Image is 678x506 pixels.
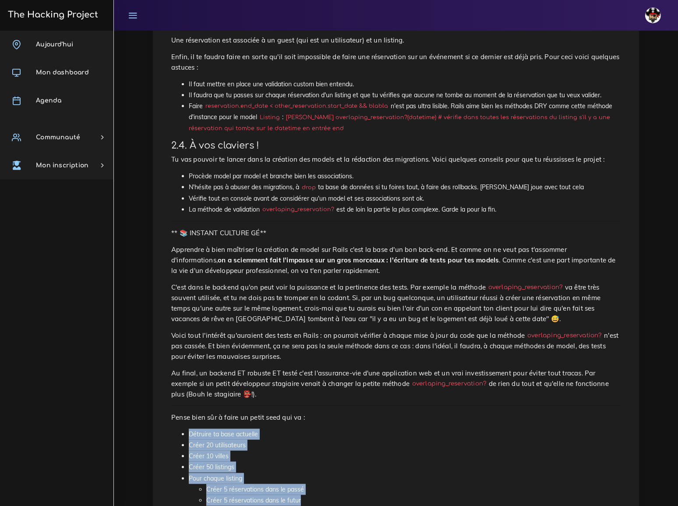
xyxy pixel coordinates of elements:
code: overlaping_reservation? [525,331,604,340]
code: drop [299,184,318,192]
li: Vérifie tout en console avant de considérer qu'un model et ses associations sont ok. [189,193,621,204]
h3: The Hacking Project [5,10,98,20]
li: Il faut mettre en place une validation custom bien entendu. [189,79,621,90]
li: Créer 10 villes [189,451,621,462]
p: Voici tout l'intérêt qu'auraient des tests en Rails : on pourrait vérifier à chaque mise à jour d... [171,330,621,362]
li: Procède model par model et branche bien les associations. [189,171,621,182]
p: C'est dans le backend qu'on peut voir la puissance et la pertinence des tests. Par exemple la mét... [171,282,621,324]
li: La méthode de validation est de loin la partie la plus complexe. Garde la pour la fin. [189,204,621,215]
code: overlaping_reservation? [260,205,336,214]
p: ** 📚 INSTANT CULTURE GÉ** [171,228,621,238]
span: Agenda [36,97,61,104]
span: Mon dashboard [36,69,89,76]
code: [PERSON_NAME] overlaping_reservation?(datetime) # vérifie dans toutes les réservations du listing... [189,113,610,133]
p: Apprendre à bien maîtriser la création de model sur Rails c'est la base d'un bon back-end. Et com... [171,244,621,276]
p: Une réservation est associée à un guest (qui est un utilisateur) et un listing. [171,35,621,46]
span: Aujourd'hui [36,41,73,48]
li: Créer 5 réservations dans le passé [206,484,621,495]
code: Listing [257,113,282,122]
li: Créer 5 réservations dans le futur [206,495,621,506]
li: Créer 50 listings [189,462,621,473]
p: Tu vas pouvoir te lancer dans la création des models et la rédaction des migrations. Voici quelqu... [171,154,621,165]
p: Au final, un backend ET robuste ET testé c'est l'assurance-vie d'une application web et un vrai i... [171,368,621,400]
strong: on a sciemment fait l'impasse sur un gros morceaux : l'écriture de tests pour tes models [218,256,499,264]
p: Enfin, il te faudra faire en sorte qu'il soit impossible de faire une réservation sur un événemen... [171,52,621,73]
img: avatar [645,7,661,23]
code: overlaping_reservation? [410,379,489,389]
code: overlaping_reservation? [486,283,565,292]
span: Communauté [36,134,80,141]
li: N'hésite pas à abuser des migrations, à ta base de données si tu foires tout, à faire des rollbac... [189,182,621,193]
span: Mon inscription [36,162,88,169]
li: Il faudra que tu passes sur chaque réservation d'un listing et que tu vérifies que aucune ne tomb... [189,90,621,101]
li: Créer 20 utilisateurs [189,440,621,451]
li: Détruire ta base actuelle [189,429,621,440]
h3: 2.4. À vos claviers ! [171,140,621,151]
p: Pense bien sûr à faire un petit seed qui va : [171,412,621,423]
code: reservation.end_date < other_reservation.start_date && blabla [203,102,391,111]
li: Faire n'est pas ultra lisible. Rails aime bien les méthodes DRY comme cette méthode d'instance po... [189,101,621,134]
